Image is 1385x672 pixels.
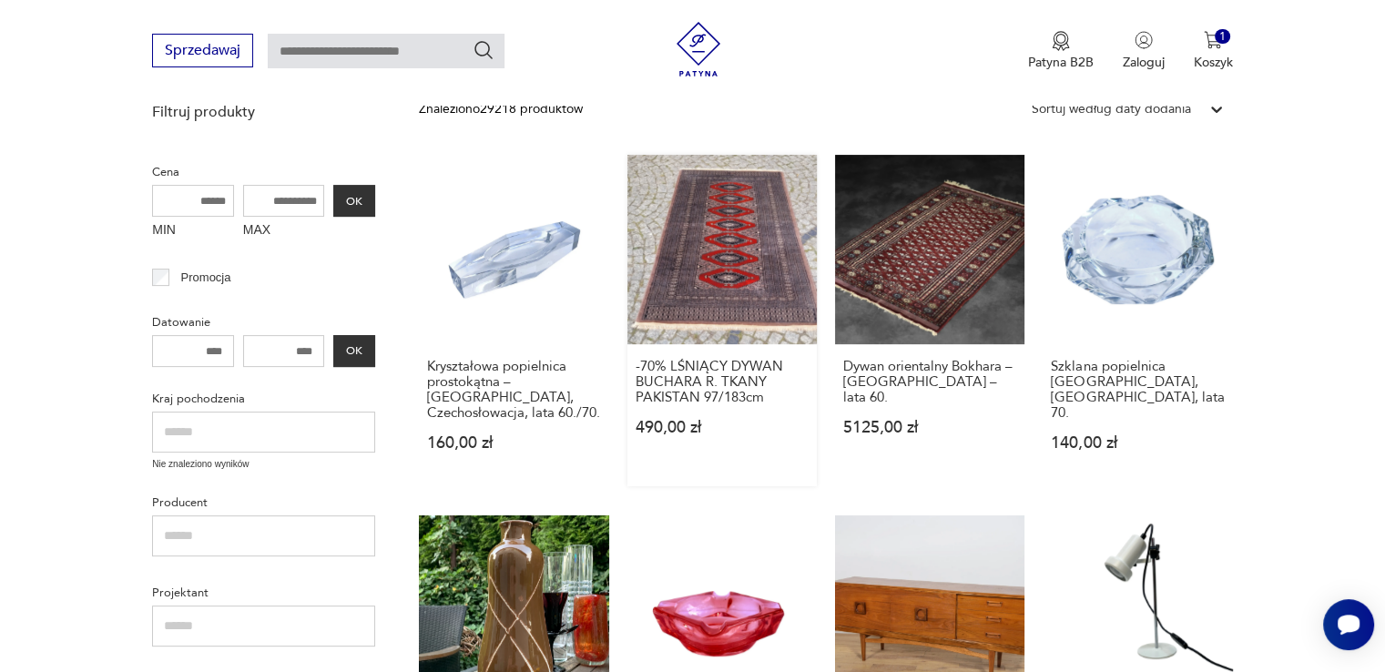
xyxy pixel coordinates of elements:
label: MIN [152,217,234,246]
img: Ikona koszyka [1204,31,1222,49]
p: Nie znaleziono wyników [152,457,375,472]
p: Projektant [152,583,375,603]
img: Ikona medalu [1052,31,1070,51]
p: Datowanie [152,312,375,332]
h3: Dywan orientalny Bokhara – [GEOGRAPHIC_DATA] – lata 60. [843,359,1016,405]
iframe: Smartsupp widget button [1323,599,1374,650]
button: OK [333,185,375,217]
a: Kryształowa popielnica prostokątna – Bohemia, Czechosłowacja, lata 60./70.Kryształowa popielnica ... [419,155,608,486]
p: Filtruj produkty [152,102,375,122]
button: Zaloguj [1123,31,1165,71]
p: 160,00 zł [427,435,600,451]
a: Dywan orientalny Bokhara – Pakistan – lata 60.Dywan orientalny Bokhara – [GEOGRAPHIC_DATA] – lata... [835,155,1024,486]
p: 140,00 zł [1051,435,1224,451]
div: 1 [1215,29,1230,45]
div: Sortuj według daty dodania [1032,99,1191,119]
button: OK [333,335,375,367]
button: Szukaj [473,39,494,61]
a: Szklana popielnica Bohemia, Czechosłowacja, lata 70.Szklana popielnica [GEOGRAPHIC_DATA], [GEOGRA... [1043,155,1232,486]
p: Patyna B2B [1028,54,1094,71]
p: 5125,00 zł [843,420,1016,435]
p: Cena [152,162,375,182]
img: Ikonka użytkownika [1135,31,1153,49]
h3: -70% LŚNIĄCY DYWAN BUCHARA R. TKANY PAKISTAN 97/183cm [636,359,809,405]
p: Koszyk [1194,54,1233,71]
div: Znaleziono 29218 produktów [419,99,583,119]
h3: Kryształowa popielnica prostokątna – [GEOGRAPHIC_DATA], Czechosłowacja, lata 60./70. [427,359,600,421]
img: Patyna - sklep z meblami i dekoracjami vintage [671,22,726,76]
a: -70% LŚNIĄCY DYWAN BUCHARA R. TKANY PAKISTAN 97/183cm-70% LŚNIĄCY DYWAN BUCHARA R. TKANY PAKISTAN... [627,155,817,486]
p: Promocja [181,268,231,288]
p: 490,00 zł [636,420,809,435]
h3: Szklana popielnica [GEOGRAPHIC_DATA], [GEOGRAPHIC_DATA], lata 70. [1051,359,1224,421]
button: Sprzedawaj [152,34,253,67]
p: Producent [152,493,375,513]
label: MAX [243,217,325,246]
p: Zaloguj [1123,54,1165,71]
a: Ikona medaluPatyna B2B [1028,31,1094,71]
button: Patyna B2B [1028,31,1094,71]
a: Sprzedawaj [152,46,253,58]
p: Kraj pochodzenia [152,389,375,409]
button: 1Koszyk [1194,31,1233,71]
